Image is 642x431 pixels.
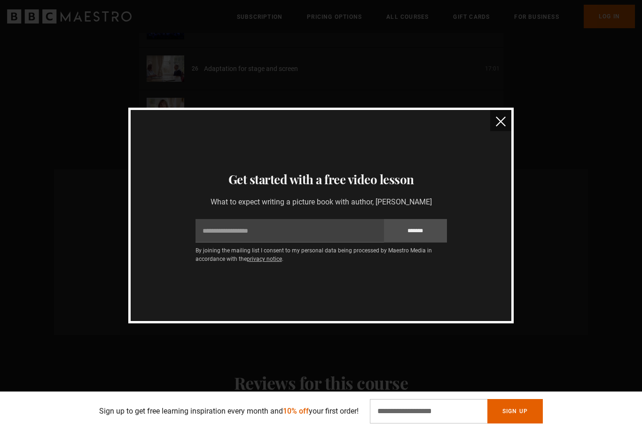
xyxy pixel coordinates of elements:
[487,399,543,423] button: Sign Up
[247,256,282,262] a: privacy notice
[283,407,309,415] span: 10% off
[196,196,447,208] p: What to expect writing a picture book with author, [PERSON_NAME]
[99,406,359,417] p: Sign up to get free learning inspiration every month and your first order!
[490,110,511,131] button: close
[196,246,447,263] p: By joining the mailing list I consent to my personal data being processed by Maestro Media in acc...
[142,170,500,189] h3: Get started with a free video lesson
